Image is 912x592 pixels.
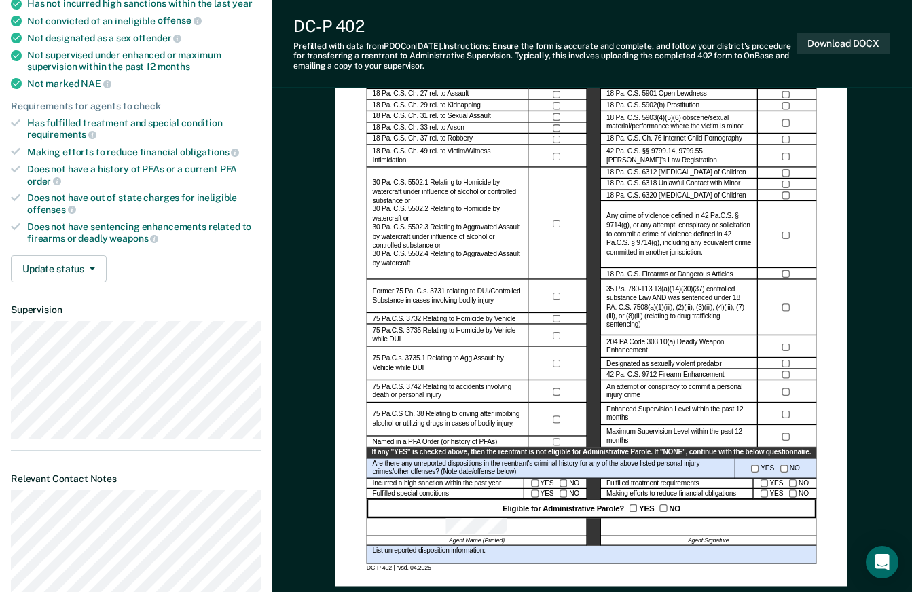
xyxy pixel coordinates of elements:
[180,147,239,158] span: obligations
[373,383,523,401] label: 75 Pa.C.S. 3742 Relating to accidents involving death or personal injury
[606,180,740,189] label: 18 Pa. C.S. 6318 Unlawful Contact with Minor
[373,71,523,88] label: 18 Pa. C.S. Ch. 25 relating to [GEOGRAPHIC_DATA]. Homicide
[27,146,261,158] div: Making efforts to reduce financial
[373,147,523,165] label: 18 Pa. C.S. Ch. 49 rel. to Victim/Witness Intimidation
[606,359,721,368] label: Designated as sexually violent predator
[606,285,752,330] label: 35 P.s. 780-113 13(a)(14)(30)(37) controlled substance Law AND was sentenced under 18 PA. C.S. 75...
[373,411,523,428] label: 75 Pa.C.S Ch. 38 Relating to driving after imbibing alcohol or utilizing drugs in cases of bodily...
[27,221,261,244] div: Does not have sentencing enhancements related to firearms or deadly
[606,383,752,401] label: An attempt or conspiracy to commit a personal injury crime
[606,270,733,278] label: 18 Pa. C.S. Firearms or Dangerous Articles
[27,50,261,73] div: Not supervised under enhanced or maximum supervision within the past 12
[27,192,261,215] div: Does not have out of state charges for ineligible
[606,371,724,380] label: 42 Pa. C.S. 9712 Firearm Enhancement
[735,458,816,478] div: YES NO
[606,135,742,144] label: 18 Pa. C.S. Ch. 76 Internet Child Pornography
[601,489,754,500] div: Making efforts to reduce financial obligations
[27,164,261,187] div: Does not have a history of PFAs or a current PFA order
[109,233,158,244] span: weapons
[158,15,202,26] span: offense
[373,179,523,268] label: 30 Pa. C.S. 5502.1 Relating to Homicide by watercraft under influence of alcohol or controlled su...
[797,33,890,55] button: Download DOCX
[27,77,261,90] div: Not marked
[373,135,473,144] label: 18 Pa. C.S. Ch. 37 rel. to Robbery
[754,478,817,489] div: YES NO
[606,90,706,99] label: 18 Pa. C.S. 5901 Open Lewdness
[367,564,817,572] div: DC-P 402 | rvsd. 04.2025
[27,117,261,141] div: Has fulfilled treatment and special condition
[373,287,523,305] label: Former 75 Pa. C.s. 3731 relating to DUI/Controlled Substance in cases involving bodily injury
[11,473,261,485] dt: Relevant Contact Notes
[606,428,752,445] label: Maximum Supervision Level within the past 12 months
[373,124,464,132] label: 18 Pa. C.S. Ch. 33 rel. to Arson
[606,405,752,423] label: Enhanced Supervision Level within the past 12 months
[367,500,817,518] div: Eligible for Administrative Parole? YES NO
[606,168,746,177] label: 18 Pa. C.S. 6312 [MEDICAL_DATA] of Children
[293,41,797,71] div: Prefilled with data from PDOC on [DATE] . Instructions: Ensure the form is accurate and complete,...
[373,101,481,110] label: 18 Pa. C.S. Ch. 29 rel. to Kidnapping
[11,255,107,282] button: Update status
[367,536,587,546] div: Agent Name (Printed)
[373,314,516,323] label: 75 Pa.C.S. 3732 Relating to Homicide by Vehicle
[373,327,523,344] label: 75 Pa.C.S. 3735 Relating to Homicide by Vehicle while DUI
[866,546,898,578] div: Open Intercom Messenger
[606,191,746,200] label: 18 Pa. C.S. 6320 [MEDICAL_DATA] of Children
[158,61,190,72] span: months
[27,32,261,44] div: Not designated as a sex
[11,100,261,112] div: Requirements for agents to check
[524,489,587,500] div: YES NO
[373,113,491,122] label: 18 Pa. C.S. Ch. 31 rel. to Sexual Assault
[367,448,817,459] div: If any "YES" is checked above, then the reentrant is not eligible for Administrative Parole. If "...
[133,33,182,43] span: offender
[606,212,752,257] label: Any crime of violence defined in 42 Pa.C.S. § 9714(g), or any attempt, conspiracy or solicitation...
[601,536,817,546] div: Agent Signature
[367,458,735,478] div: Are there any unreported dispositions in the reentrant's criminal history for any of the above li...
[373,355,523,373] label: 75 Pa.C.s. 3735.1 Relating to Agg Assault by Vehicle while DUI
[606,147,752,165] label: 42 Pa. C.S. §§ 9799.14, 9799.55 [PERSON_NAME]’s Law Registration
[81,78,111,89] span: NAE
[27,129,96,140] span: requirements
[601,478,754,489] div: Fulfilled treatment requirements
[524,478,587,489] div: YES NO
[367,478,524,489] div: Incurred a high sanction within the past year
[27,15,261,27] div: Not convicted of an ineligible
[606,114,752,132] label: 18 Pa. C.S. 5903(4)(5)(6) obscene/sexual material/performance where the victim is minor
[606,101,699,110] label: 18 Pa. C.S. 5902(b) Prostitution
[367,489,524,500] div: Fulfilled special conditions
[11,304,261,316] dt: Supervision
[754,489,817,500] div: YES NO
[373,90,469,99] label: 18 Pa. C.S. Ch. 27 rel. to Assault
[606,338,752,356] label: 204 PA Code 303.10(a) Deadly Weapon Enhancement
[27,204,76,215] span: offenses
[293,16,797,36] div: DC-P 402
[373,438,498,447] label: Named in a PFA Order (or history of PFAs)
[367,546,817,564] div: List unreported disposition information:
